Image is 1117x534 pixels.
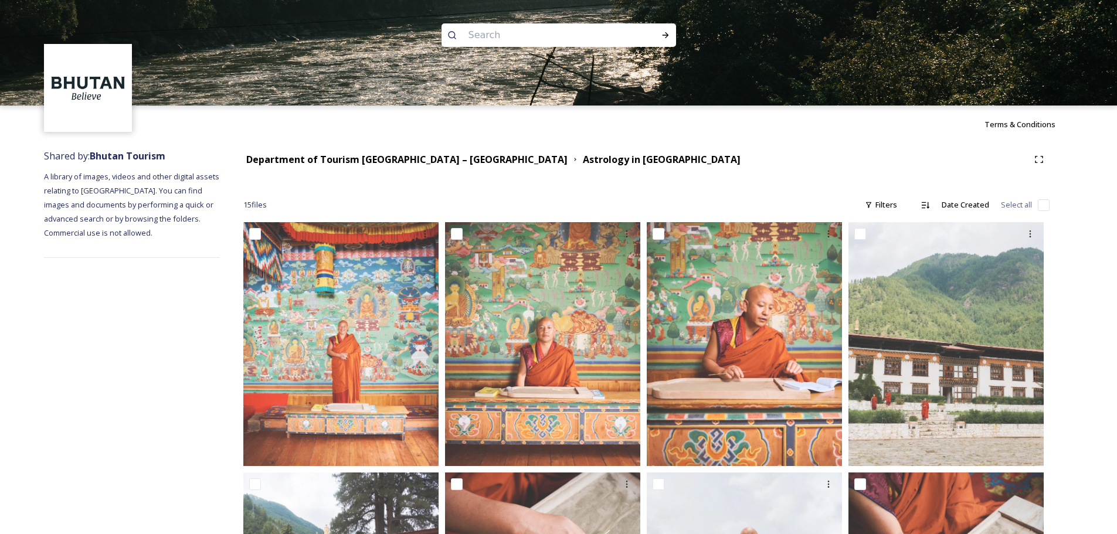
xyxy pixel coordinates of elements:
strong: Astrology in [GEOGRAPHIC_DATA] [583,153,741,166]
span: Terms & Conditions [984,119,1055,130]
img: BT_Logo_BB_Lockup_CMYK_High%2520Res.jpg [46,46,131,131]
div: Date Created [936,193,995,216]
div: Filters [859,193,903,216]
img: _SCH1491.jpg [647,222,842,466]
span: Select all [1001,199,1032,210]
img: _SCH1550.jpg [445,222,640,466]
strong: Bhutan Tourism [90,149,165,162]
input: Search [463,22,623,48]
a: Terms & Conditions [984,117,1073,131]
img: _SCH1460.jpg [848,222,1044,466]
span: 15 file s [243,199,267,210]
span: Shared by: [44,149,165,162]
span: A library of images, videos and other digital assets relating to [GEOGRAPHIC_DATA]. You can find ... [44,171,221,238]
img: Lopen Sonam Rinchen_Vice Principal of College for Astrology.jpg [243,222,439,466]
strong: Department of Tourism [GEOGRAPHIC_DATA] – [GEOGRAPHIC_DATA] [246,153,568,166]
